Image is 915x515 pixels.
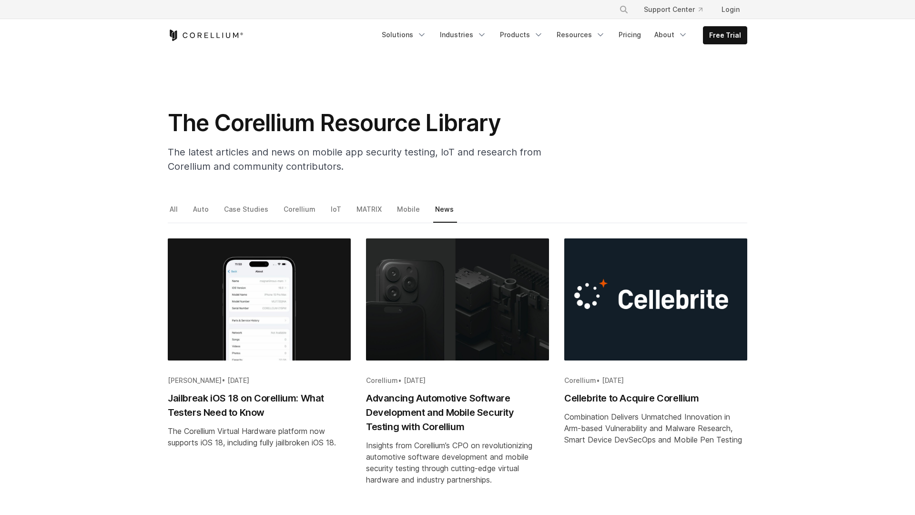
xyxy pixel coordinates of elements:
a: Corellium Home [168,30,244,41]
a: Industries [434,26,492,43]
a: Case Studies [222,203,272,223]
div: • [564,376,747,385]
span: Corellium [366,376,398,384]
img: Cellebrite to Acquire Corellium [564,238,747,360]
a: IoT [329,203,345,223]
a: News [433,203,457,223]
div: Navigation Menu [608,1,747,18]
a: Mobile [395,203,423,223]
a: All [168,203,181,223]
a: Products [494,26,549,43]
span: [PERSON_NAME] [168,376,222,384]
div: The Corellium Virtual Hardware platform now supports iOS 18, including fully jailbroken iOS 18. [168,425,351,448]
div: Navigation Menu [376,26,747,44]
div: • [366,376,549,385]
a: Support Center [636,1,710,18]
h1: The Corellium Resource Library [168,109,549,137]
div: Insights from Corellium’s CPO on revolutionizing automotive software development and mobile secur... [366,440,549,485]
img: Jailbreak iOS 18 on Corellium: What Testers Need to Know [168,238,351,360]
span: Corellium [564,376,596,384]
a: About [649,26,693,43]
span: The latest articles and news on mobile app security testing, IoT and research from Corellium and ... [168,146,541,172]
div: • [168,376,351,385]
button: Search [615,1,632,18]
a: Pricing [613,26,647,43]
a: Auto [191,203,212,223]
a: Solutions [376,26,432,43]
div: Combination Delivers Unmatched Innovation in Arm-based Vulnerability and Malware Research, Smart ... [564,411,747,445]
span: [DATE] [404,376,426,384]
a: MATRIX [355,203,385,223]
span: [DATE] [227,376,249,384]
span: [DATE] [602,376,624,384]
a: Resources [551,26,611,43]
h2: Cellebrite to Acquire Corellium [564,391,747,405]
img: Advancing Automotive Software Development and Mobile Security Testing with Corellium [366,238,549,360]
a: Login [714,1,747,18]
h2: Jailbreak iOS 18 on Corellium: What Testers Need to Know [168,391,351,420]
a: Free Trial [703,27,747,44]
a: Corellium [282,203,319,223]
h2: Advancing Automotive Software Development and Mobile Security Testing with Corellium [366,391,549,434]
